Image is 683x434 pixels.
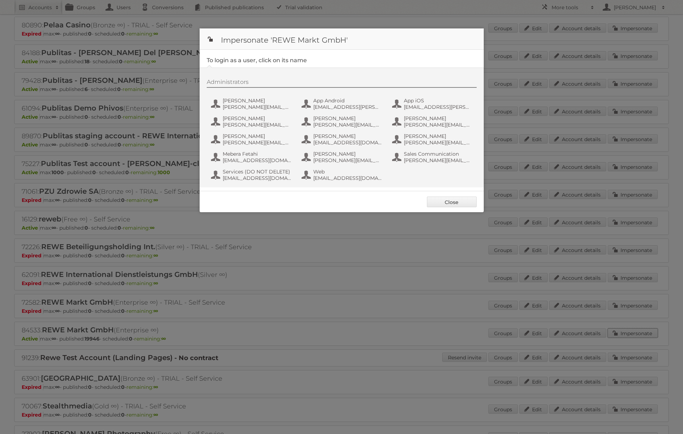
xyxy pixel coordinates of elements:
button: Sales Communication [PERSON_NAME][EMAIL_ADDRESS][PERSON_NAME][DOMAIN_NAME] [391,150,475,164]
span: Services (DO NOT DELETE) [223,168,292,175]
a: Close [427,197,477,207]
button: Mebera Fetahi [EMAIL_ADDRESS][DOMAIN_NAME] [210,150,294,164]
span: [EMAIL_ADDRESS][DOMAIN_NAME] [313,139,382,146]
span: [PERSON_NAME] [313,115,382,122]
span: [PERSON_NAME][EMAIL_ADDRESS][DOMAIN_NAME] [223,139,292,146]
button: [PERSON_NAME] [PERSON_NAME][EMAIL_ADDRESS][PERSON_NAME][DOMAIN_NAME] [301,114,384,129]
span: [PERSON_NAME][EMAIL_ADDRESS][PERSON_NAME][DOMAIN_NAME] [404,139,473,146]
span: Mebera Fetahi [223,151,292,157]
button: [PERSON_NAME] [PERSON_NAME][EMAIL_ADDRESS][PERSON_NAME][DOMAIN_NAME] [210,114,294,129]
span: [PERSON_NAME] [313,133,382,139]
button: App Android [EMAIL_ADDRESS][PERSON_NAME][DOMAIN_NAME] [301,97,384,111]
button: Services (DO NOT DELETE) [EMAIL_ADDRESS][DOMAIN_NAME] [210,168,294,182]
span: [PERSON_NAME][EMAIL_ADDRESS][DOMAIN_NAME] [313,157,382,164]
button: [PERSON_NAME] [PERSON_NAME][EMAIL_ADDRESS][DOMAIN_NAME] [210,132,294,146]
button: [PERSON_NAME] [PERSON_NAME][EMAIL_ADDRESS][PERSON_NAME][DOMAIN_NAME] [391,114,475,129]
div: Administrators [207,79,477,88]
span: [PERSON_NAME][EMAIL_ADDRESS][PERSON_NAME][DOMAIN_NAME] [404,122,473,128]
button: Web [EMAIL_ADDRESS][DOMAIN_NAME] [301,168,384,182]
span: Web [313,168,382,175]
span: [PERSON_NAME] [404,133,473,139]
span: [PERSON_NAME] [223,115,292,122]
span: [PERSON_NAME] [313,151,382,157]
span: App iOS [404,97,473,104]
span: [EMAIL_ADDRESS][DOMAIN_NAME] [223,157,292,164]
button: App iOS [EMAIL_ADDRESS][PERSON_NAME][DOMAIN_NAME] [391,97,475,111]
span: [PERSON_NAME][EMAIL_ADDRESS][PERSON_NAME][DOMAIN_NAME] [223,104,292,110]
span: [EMAIL_ADDRESS][PERSON_NAME][DOMAIN_NAME] [404,104,473,110]
span: [PERSON_NAME][EMAIL_ADDRESS][PERSON_NAME][DOMAIN_NAME] [404,157,473,164]
span: [PERSON_NAME][EMAIL_ADDRESS][PERSON_NAME][DOMAIN_NAME] [223,122,292,128]
button: [PERSON_NAME] [PERSON_NAME][EMAIL_ADDRESS][DOMAIN_NAME] [301,150,384,164]
button: [PERSON_NAME] [PERSON_NAME][EMAIL_ADDRESS][PERSON_NAME][DOMAIN_NAME] [391,132,475,146]
span: [PERSON_NAME][EMAIL_ADDRESS][PERSON_NAME][DOMAIN_NAME] [313,122,382,128]
span: Sales Communication [404,151,473,157]
button: [PERSON_NAME] [EMAIL_ADDRESS][DOMAIN_NAME] [301,132,384,146]
span: [PERSON_NAME] [223,133,292,139]
h1: Impersonate 'REWE Markt GmbH' [200,28,484,50]
button: [PERSON_NAME] [PERSON_NAME][EMAIL_ADDRESS][PERSON_NAME][DOMAIN_NAME] [210,97,294,111]
span: [EMAIL_ADDRESS][DOMAIN_NAME] [223,175,292,181]
legend: To login as a user, click on its name [207,57,307,64]
span: [PERSON_NAME] [404,115,473,122]
span: [EMAIL_ADDRESS][DOMAIN_NAME] [313,175,382,181]
span: App Android [313,97,382,104]
span: [EMAIL_ADDRESS][PERSON_NAME][DOMAIN_NAME] [313,104,382,110]
span: [PERSON_NAME] [223,97,292,104]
